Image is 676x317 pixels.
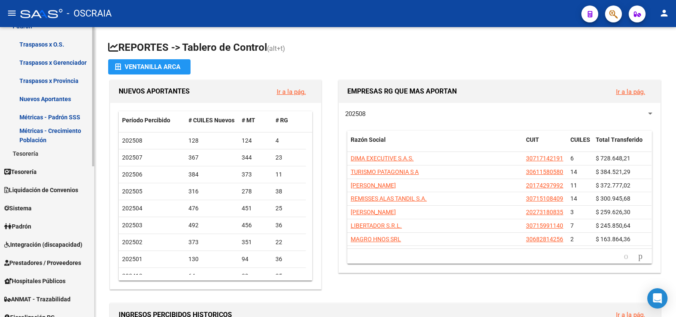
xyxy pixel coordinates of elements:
span: Sistema [4,204,32,213]
button: Ventanilla ARCA [108,59,191,74]
span: Liquidación de Convenios [4,185,78,195]
div: 316 [188,187,235,196]
span: $ 372.777,02 [596,182,630,189]
span: Prestadores / Proveedores [4,258,81,267]
a: go to previous page [620,252,632,261]
span: MAGRO HNOS SRL [351,236,401,243]
span: CUILES [570,136,590,143]
datatable-header-cell: Razón Social [347,131,523,159]
div: Ventanilla ARCA [115,59,184,74]
span: $ 245.850,64 [596,222,630,229]
span: $ 259.626,30 [596,209,630,215]
span: LIBERTADOR S.R.L. [351,222,402,229]
div: 373 [242,170,269,179]
datatable-header-cell: CUIT [523,131,567,159]
a: go to next page [635,252,646,261]
div: 351 [242,237,269,247]
button: Ir a la pág. [270,84,313,99]
span: 14 [570,168,577,175]
span: 2 [570,236,574,243]
div: 476 [188,204,235,213]
span: REMISSES ALAS TANDIL S.A. [351,195,427,202]
datatable-header-cell: CUILES [567,131,592,159]
span: 202502 [122,239,142,245]
div: 492 [188,221,235,230]
div: 94 [242,254,269,264]
span: EMPRESAS RG QUE MAS APORTAN [347,87,457,95]
span: 202508 [122,137,142,144]
div: 367 [188,153,235,163]
div: 124 [242,136,269,146]
datatable-header-cell: # CUILES Nuevos [185,111,239,130]
span: ANMAT - Trazabilidad [4,295,71,304]
span: 202503 [122,222,142,229]
span: 30611580580 [526,168,563,175]
span: 7 [570,222,574,229]
span: CUIT [526,136,539,143]
div: 36 [275,221,303,230]
div: 25 [275,204,303,213]
span: - OSCRAIA [67,4,112,23]
div: 64 [188,271,235,281]
span: 20273180835 [526,209,563,215]
span: 14 [570,195,577,202]
span: Hospitales Públicos [4,276,65,286]
span: $ 384.521,29 [596,168,630,175]
span: 202508 [345,110,365,118]
span: # RG [275,117,288,124]
span: [PERSON_NAME] [351,182,396,189]
span: 202505 [122,188,142,195]
span: TURISMO PATAGONIA S A [351,168,419,175]
span: 202412 [122,273,142,279]
span: 30715108409 [526,195,563,202]
div: 36 [275,254,303,264]
h1: REPORTES -> Tablero de Control [108,41,662,55]
span: 202501 [122,256,142,262]
div: 130 [188,254,235,264]
span: # MT [242,117,255,124]
div: 22 [275,237,303,247]
div: 451 [242,204,269,213]
span: 202506 [122,171,142,178]
div: 39 [242,271,269,281]
datatable-header-cell: Total Transferido [592,131,651,159]
span: 202507 [122,154,142,161]
a: Ir a la pág. [277,88,306,96]
datatable-header-cell: # RG [272,111,306,130]
div: 38 [275,187,303,196]
span: 3 [570,209,574,215]
span: $ 163.864,36 [596,236,630,243]
span: Tesorería [4,167,37,176]
span: Razón Social [351,136,386,143]
span: 202504 [122,205,142,212]
div: 4 [275,136,303,146]
span: NUEVOS APORTANTES [119,87,190,95]
div: 456 [242,221,269,230]
div: 25 [275,271,303,281]
button: Ir a la pág. [609,84,652,99]
span: $ 728.648,21 [596,155,630,162]
datatable-header-cell: # MT [238,111,272,130]
a: Ir a la pág. [616,88,645,96]
span: # CUILES Nuevos [188,117,234,124]
datatable-header-cell: Período Percibido [119,111,185,130]
span: DIMA EXECUTIVE S.A.S. [351,155,414,162]
span: 20174297992 [526,182,563,189]
span: $ 300.945,68 [596,195,630,202]
div: 384 [188,170,235,179]
span: Padrón [4,222,31,231]
div: 373 [188,237,235,247]
mat-icon: person [659,8,669,18]
span: 30682814256 [526,236,563,243]
div: 344 [242,153,269,163]
span: Integración (discapacidad) [4,240,82,249]
span: Total Transferido [596,136,643,143]
span: Período Percibido [122,117,170,124]
span: 30717142191 [526,155,563,162]
div: 11 [275,170,303,179]
div: 128 [188,136,235,146]
span: [PERSON_NAME] [351,209,396,215]
div: 278 [242,187,269,196]
mat-icon: menu [7,8,17,18]
div: Open Intercom Messenger [647,288,668,309]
